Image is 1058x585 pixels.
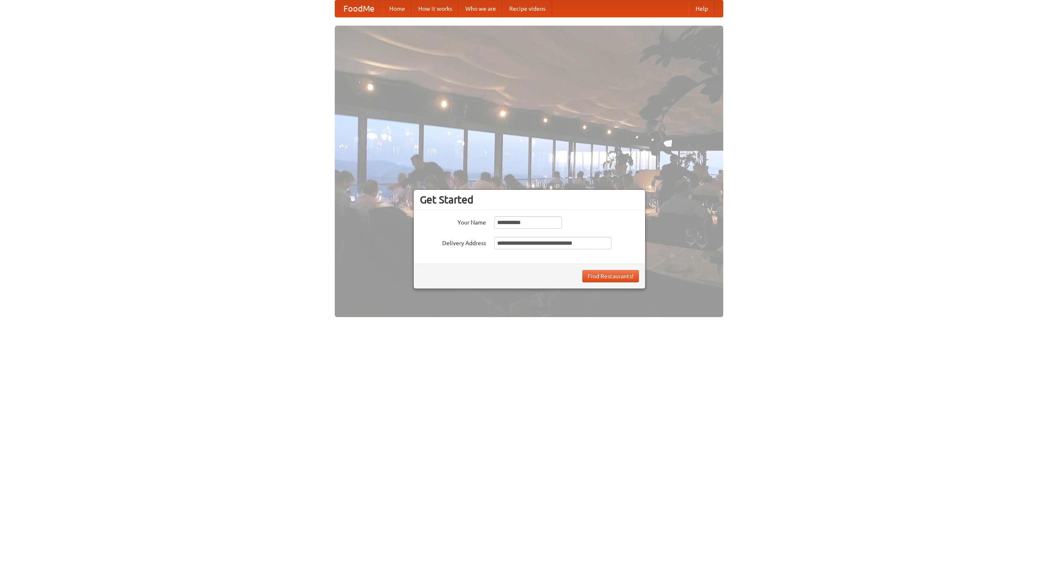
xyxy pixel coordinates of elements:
h3: Get Started [420,193,639,206]
label: Delivery Address [420,237,486,247]
button: Find Restaurants! [582,270,639,282]
a: Who we are [459,0,503,17]
a: How it works [412,0,459,17]
a: FoodMe [335,0,383,17]
a: Help [689,0,715,17]
a: Home [383,0,412,17]
a: Recipe videos [503,0,552,17]
label: Your Name [420,216,486,227]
